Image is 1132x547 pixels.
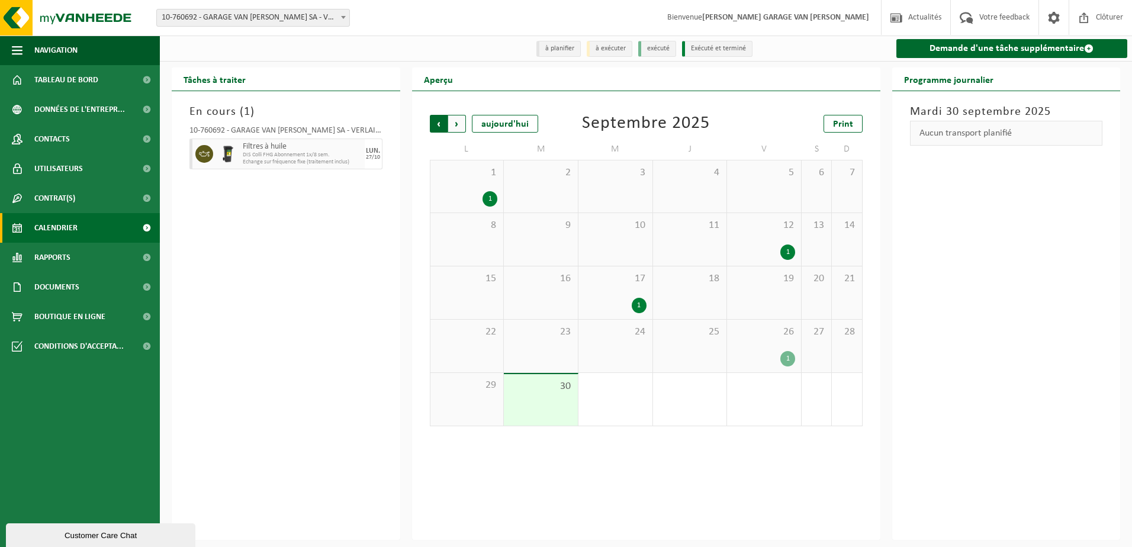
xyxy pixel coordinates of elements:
span: 6 [808,166,825,179]
td: S [802,139,832,160]
div: 27/10 [366,155,380,160]
a: Demande d'une tâche supplémentaire [896,39,1128,58]
span: 20 [808,272,825,285]
img: WB-0240-HPE-BK-01 [219,145,237,163]
h2: Tâches à traiter [172,67,258,91]
span: 5 [733,166,795,179]
div: 1 [483,191,497,207]
span: Rapports [34,243,70,272]
li: exécuté [638,41,676,57]
span: 18 [659,272,721,285]
div: Septembre 2025 [582,115,710,133]
span: Données de l'entrepr... [34,95,125,124]
h3: Mardi 30 septembre 2025 [910,103,1103,121]
li: à exécuter [587,41,632,57]
div: aujourd'hui [472,115,538,133]
span: 13 [808,219,825,232]
td: M [578,139,653,160]
span: Précédent [430,115,448,133]
td: V [727,139,802,160]
li: Exécuté et terminé [682,41,752,57]
a: Print [824,115,863,133]
span: 1 [244,106,250,118]
span: Documents [34,272,79,302]
span: 12 [733,219,795,232]
span: Contacts [34,124,70,154]
span: Conditions d'accepta... [34,332,124,361]
span: 24 [584,326,647,339]
span: 8 [436,219,498,232]
span: 21 [838,272,856,285]
span: 2 [510,166,572,179]
span: 23 [510,326,572,339]
span: Print [833,120,853,129]
h2: Programme journalier [892,67,1005,91]
div: LUN. [366,147,380,155]
span: 16 [510,272,572,285]
span: 30 [510,380,572,393]
span: 15 [436,272,498,285]
span: 27 [808,326,825,339]
span: Boutique en ligne [34,302,105,332]
span: Echange sur fréquence fixe (traitement inclus) [243,159,362,166]
div: 1 [632,298,647,313]
span: 26 [733,326,795,339]
span: Tableau de bord [34,65,98,95]
td: D [832,139,862,160]
h2: Aperçu [412,67,465,91]
span: 25 [659,326,721,339]
td: J [653,139,728,160]
span: 1 [436,166,498,179]
span: Navigation [34,36,78,65]
div: 10-760692 - GARAGE VAN [PERSON_NAME] SA - VERLAINE [189,127,382,139]
td: L [430,139,504,160]
span: Filtres à huile [243,142,362,152]
span: Contrat(s) [34,184,75,213]
span: 29 [436,379,498,392]
span: 9 [510,219,572,232]
li: à planifier [536,41,581,57]
iframe: chat widget [6,521,198,547]
span: 10-760692 - GARAGE VAN DONINCK SA - VERLAINE [157,9,349,26]
span: 11 [659,219,721,232]
h3: En cours ( ) [189,103,382,121]
strong: [PERSON_NAME] GARAGE VAN [PERSON_NAME] [702,13,869,22]
span: Suivant [448,115,466,133]
div: 1 [780,351,795,366]
span: 28 [838,326,856,339]
span: 14 [838,219,856,232]
span: 22 [436,326,498,339]
span: 10 [584,219,647,232]
span: 10-760692 - GARAGE VAN DONINCK SA - VERLAINE [156,9,350,27]
span: DIS Colli FHG Abonnement 1x/8 sem. [243,152,362,159]
span: 3 [584,166,647,179]
span: Calendrier [34,213,78,243]
span: 17 [584,272,647,285]
td: M [504,139,578,160]
span: Utilisateurs [34,154,83,184]
div: 1 [780,244,795,260]
span: 19 [733,272,795,285]
div: Aucun transport planifié [910,121,1103,146]
span: 7 [838,166,856,179]
span: 4 [659,166,721,179]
